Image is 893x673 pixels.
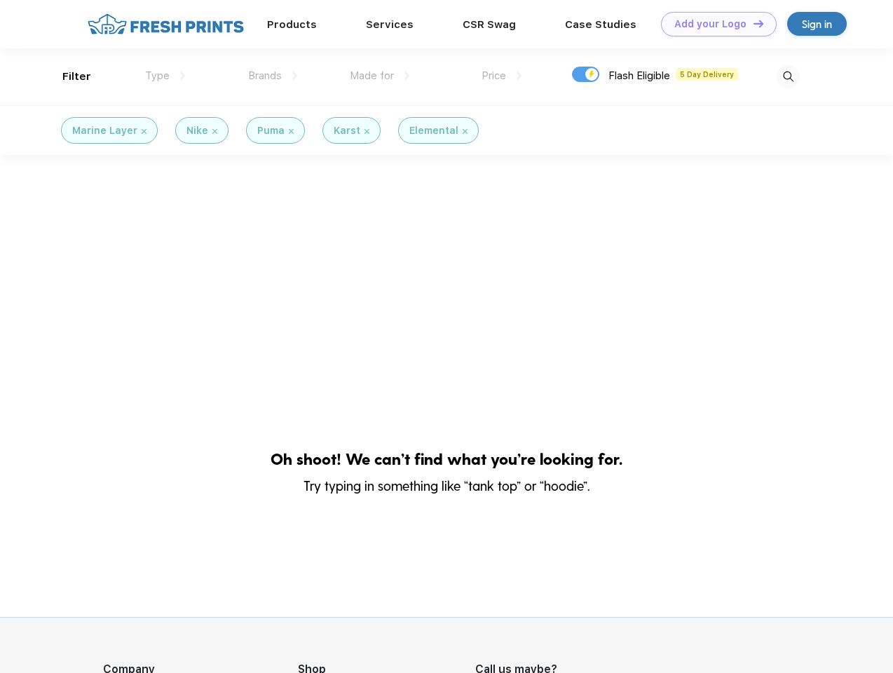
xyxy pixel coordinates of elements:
a: Products [267,18,317,31]
img: filter_cancel.svg [463,129,468,134]
span: Type [145,69,170,82]
div: Marine Layer [72,123,137,138]
a: CSR Swag [463,18,516,31]
div: Filter [62,69,91,85]
img: fo%20logo%202.webp [83,12,248,36]
span: Flash Eligible [608,69,670,82]
div: Karst [334,123,360,138]
img: filter_cancel.svg [142,129,146,134]
img: dropdown.png [292,72,297,80]
div: Elemental [409,123,458,138]
img: desktop_search.svg [777,65,800,88]
img: dropdown.png [404,72,409,80]
div: Nike [186,123,208,138]
img: filter_cancel.svg [364,129,369,134]
span: Price [482,69,506,82]
div: Sign in [802,16,832,32]
img: dropdown.png [180,72,185,80]
a: Services [366,18,414,31]
img: filter_cancel.svg [289,129,294,134]
span: 5 Day Delivery [676,68,738,81]
div: Puma [257,123,285,138]
img: DT [754,20,763,27]
img: dropdown.png [517,72,522,80]
span: Made for [350,69,394,82]
span: Brands [248,69,282,82]
a: Sign in [787,12,847,36]
img: filter_cancel.svg [212,129,217,134]
div: Add your Logo [674,18,747,30]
